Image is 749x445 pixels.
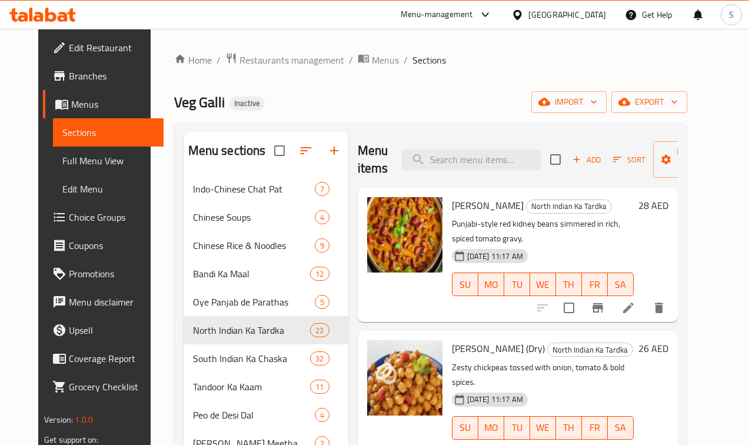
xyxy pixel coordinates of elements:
[452,273,478,296] button: SU
[193,380,311,394] span: Tandoor Ka Kaam
[174,53,212,67] a: Home
[174,52,687,68] nav: breadcrumb
[193,295,315,309] span: Oye Panjab de Parathas
[587,419,603,436] span: FR
[184,260,348,288] div: Bandi Ka Maal12
[457,276,474,293] span: SU
[452,360,634,390] p: Zesty chickpeas tossed with onion, tomato & bold spices.
[43,260,164,288] a: Promotions
[526,200,612,214] div: North Indian Ka Tardka
[504,273,530,296] button: TU
[75,412,93,427] span: 1.0.0
[645,294,673,322] button: delete
[184,175,348,203] div: Indo-Chinese Chat Pat7
[193,267,311,281] span: Bandi Ka Maal
[452,416,478,440] button: SU
[193,182,315,196] span: Indo-Chinese Chat Pat
[568,151,605,169] button: Add
[535,419,551,436] span: WE
[349,53,353,67] li: /
[43,288,164,316] a: Menu disclaimer
[584,294,612,322] button: Branch-specific-item
[638,340,668,357] h6: 26 AED
[69,210,154,224] span: Choice Groups
[528,8,606,21] div: [GEOGRAPHIC_DATA]
[311,325,328,336] span: 22
[412,53,446,67] span: Sections
[217,53,221,67] li: /
[372,53,399,67] span: Menus
[43,316,164,344] a: Upsell
[530,273,556,296] button: WE
[613,153,645,167] span: Sort
[43,90,164,118] a: Menus
[229,97,265,111] div: Inactive
[478,273,504,296] button: MO
[509,276,525,293] span: TU
[621,301,635,315] a: Edit menu item
[653,141,732,178] button: Manage items
[367,340,442,416] img: Chana Masala (Dry)
[43,62,164,90] a: Branches
[43,34,164,62] a: Edit Restaurant
[367,197,442,273] img: Rajma Masala
[62,154,154,168] span: Full Menu View
[71,97,154,111] span: Menus
[483,276,500,293] span: MO
[561,276,577,293] span: TH
[582,273,608,296] button: FR
[611,91,687,113] button: export
[452,217,634,246] p: Punjabi-style red kidney beans simmered in rich, spiced tomato gravy.
[44,412,73,427] span: Version:
[315,212,329,223] span: 4
[193,323,311,337] span: North Indian Ka Tardka
[530,416,556,440] button: WE
[193,351,311,366] span: South Indian Ka Chaska
[53,118,164,147] a: Sections
[69,69,154,83] span: Branches
[358,52,399,68] a: Menus
[315,240,329,251] span: 9
[193,408,315,422] span: Peo de Desi Dal
[43,231,164,260] a: Coupons
[43,373,164,401] a: Grocery Checklist
[69,267,154,281] span: Promotions
[582,416,608,440] button: FR
[229,98,265,108] span: Inactive
[174,89,225,115] span: Veg Galli
[541,95,597,109] span: import
[53,175,164,203] a: Edit Menu
[478,416,504,440] button: MO
[483,419,500,436] span: MO
[311,353,328,364] span: 32
[225,52,344,68] a: Restaurants management
[69,380,154,394] span: Grocery Checklist
[69,295,154,309] span: Menu disclaimer
[184,231,348,260] div: Chinese Rice & Noodles9
[315,297,329,308] span: 5
[663,145,723,174] span: Manage items
[53,147,164,175] a: Full Menu View
[557,295,581,320] span: Select to update
[43,203,164,231] a: Choice Groups
[621,95,678,109] span: export
[315,184,329,195] span: 7
[184,401,348,429] div: Peo de Desi Dal4
[401,8,473,22] div: Menu-management
[527,200,611,213] span: North Indian Ka Tardka
[535,276,551,293] span: WE
[69,351,154,366] span: Coverage Report
[69,41,154,55] span: Edit Restaurant
[610,151,648,169] button: Sort
[62,182,154,196] span: Edit Menu
[311,268,328,280] span: 12
[193,238,315,253] div: Chinese Rice & Noodles
[504,416,530,440] button: TU
[608,416,634,440] button: SA
[69,323,154,337] span: Upsell
[292,137,320,165] span: Sort sections
[605,151,653,169] span: Sort items
[531,91,607,113] button: import
[193,210,315,224] span: Chinese Soups
[462,394,528,405] span: [DATE] 11:17 AM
